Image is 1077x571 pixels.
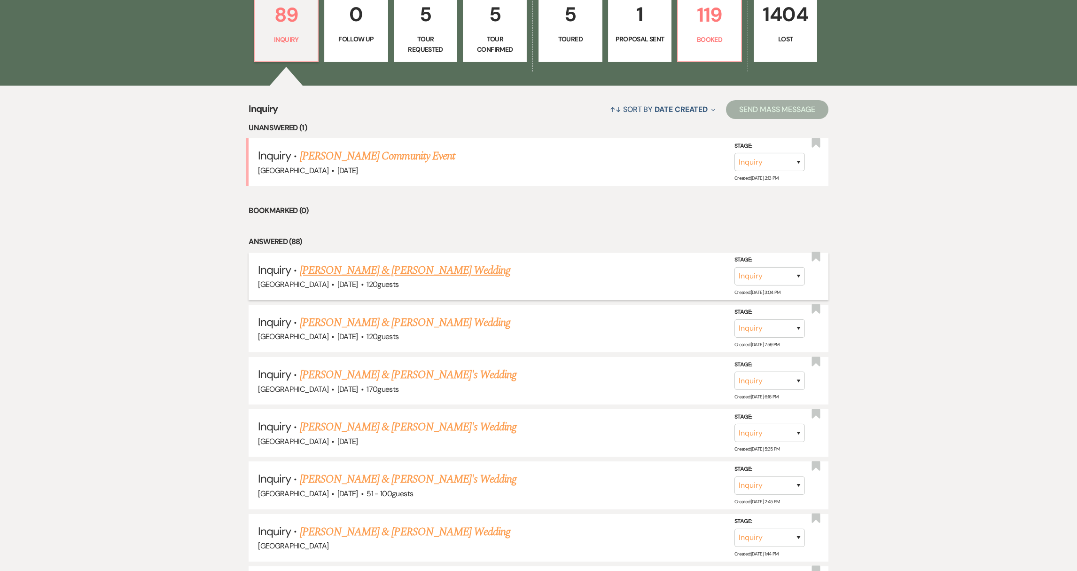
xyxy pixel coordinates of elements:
[367,384,398,394] span: 170 guests
[258,279,328,289] span: [GEOGRAPHIC_DATA]
[258,541,328,551] span: [GEOGRAPHIC_DATA]
[300,523,510,540] a: [PERSON_NAME] & [PERSON_NAME] Wedding
[258,315,291,329] span: Inquiry
[734,175,779,181] span: Created: [DATE] 2:13 PM
[258,419,291,434] span: Inquiry
[734,359,805,370] label: Stage:
[614,34,666,44] p: Proposal Sent
[300,314,510,331] a: [PERSON_NAME] & [PERSON_NAME] Wedding
[337,436,358,446] span: [DATE]
[258,367,291,381] span: Inquiry
[258,384,328,394] span: [GEOGRAPHIC_DATA]
[734,464,805,475] label: Stage:
[258,524,291,539] span: Inquiry
[249,205,828,217] li: Bookmarked (0)
[734,551,779,557] span: Created: [DATE] 1:44 PM
[734,307,805,317] label: Stage:
[249,236,828,248] li: Answered (88)
[337,279,358,289] span: [DATE]
[734,141,805,151] label: Stage:
[300,471,517,488] a: [PERSON_NAME] & [PERSON_NAME]'s Wedding
[734,516,805,527] label: Stage:
[367,489,413,499] span: 51 - 100 guests
[734,255,805,265] label: Stage:
[249,102,278,122] span: Inquiry
[367,332,398,341] span: 120 guests
[726,100,828,119] button: Send Mass Message
[734,412,805,422] label: Stage:
[258,262,291,277] span: Inquiry
[545,34,596,44] p: Toured
[606,97,719,122] button: Sort By Date Created
[337,384,358,394] span: [DATE]
[258,489,328,499] span: [GEOGRAPHIC_DATA]
[258,332,328,341] span: [GEOGRAPHIC_DATA]
[367,279,398,289] span: 120 guests
[734,289,780,295] span: Created: [DATE] 3:04 PM
[760,34,812,44] p: Lost
[300,148,455,165] a: [PERSON_NAME] Community Event
[734,394,779,400] span: Created: [DATE] 6:16 PM
[734,341,780,348] span: Created: [DATE] 7:59 PM
[258,436,328,446] span: [GEOGRAPHIC_DATA]
[330,34,382,44] p: Follow Up
[469,34,521,55] p: Tour Confirmed
[400,34,452,55] p: Tour Requested
[258,148,291,163] span: Inquiry
[734,498,780,504] span: Created: [DATE] 2:45 PM
[300,262,510,279] a: [PERSON_NAME] & [PERSON_NAME] Wedding
[258,166,328,175] span: [GEOGRAPHIC_DATA]
[684,34,735,45] p: Booked
[337,489,358,499] span: [DATE]
[337,166,358,175] span: [DATE]
[261,34,312,45] p: Inquiry
[655,104,708,114] span: Date Created
[610,104,621,114] span: ↑↓
[734,446,780,452] span: Created: [DATE] 5:35 PM
[300,419,517,436] a: [PERSON_NAME] & [PERSON_NAME]'s Wedding
[249,122,828,134] li: Unanswered (1)
[258,471,291,486] span: Inquiry
[337,332,358,341] span: [DATE]
[300,366,517,383] a: [PERSON_NAME] & [PERSON_NAME]'s Wedding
